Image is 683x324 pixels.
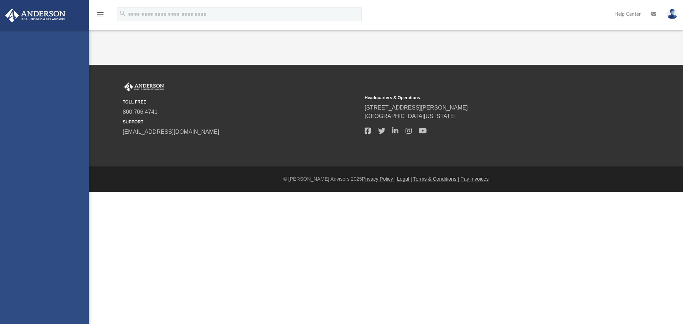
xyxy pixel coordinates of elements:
img: User Pic [667,9,678,19]
a: [STREET_ADDRESS][PERSON_NAME] [365,105,468,111]
a: Terms & Conditions | [413,176,459,182]
small: TOLL FREE [123,99,360,105]
img: Anderson Advisors Platinum Portal [3,9,68,22]
i: menu [96,10,105,18]
a: Legal | [397,176,412,182]
a: Pay Invoices [460,176,488,182]
i: search [119,10,127,17]
small: Headquarters & Operations [365,95,602,101]
a: [GEOGRAPHIC_DATA][US_STATE] [365,113,456,119]
img: Anderson Advisors Platinum Portal [123,83,165,92]
a: Privacy Policy | [362,176,396,182]
small: SUPPORT [123,119,360,125]
a: 800.706.4741 [123,109,158,115]
a: menu [96,14,105,18]
a: [EMAIL_ADDRESS][DOMAIN_NAME] [123,129,219,135]
div: © [PERSON_NAME] Advisors 2025 [89,175,683,183]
